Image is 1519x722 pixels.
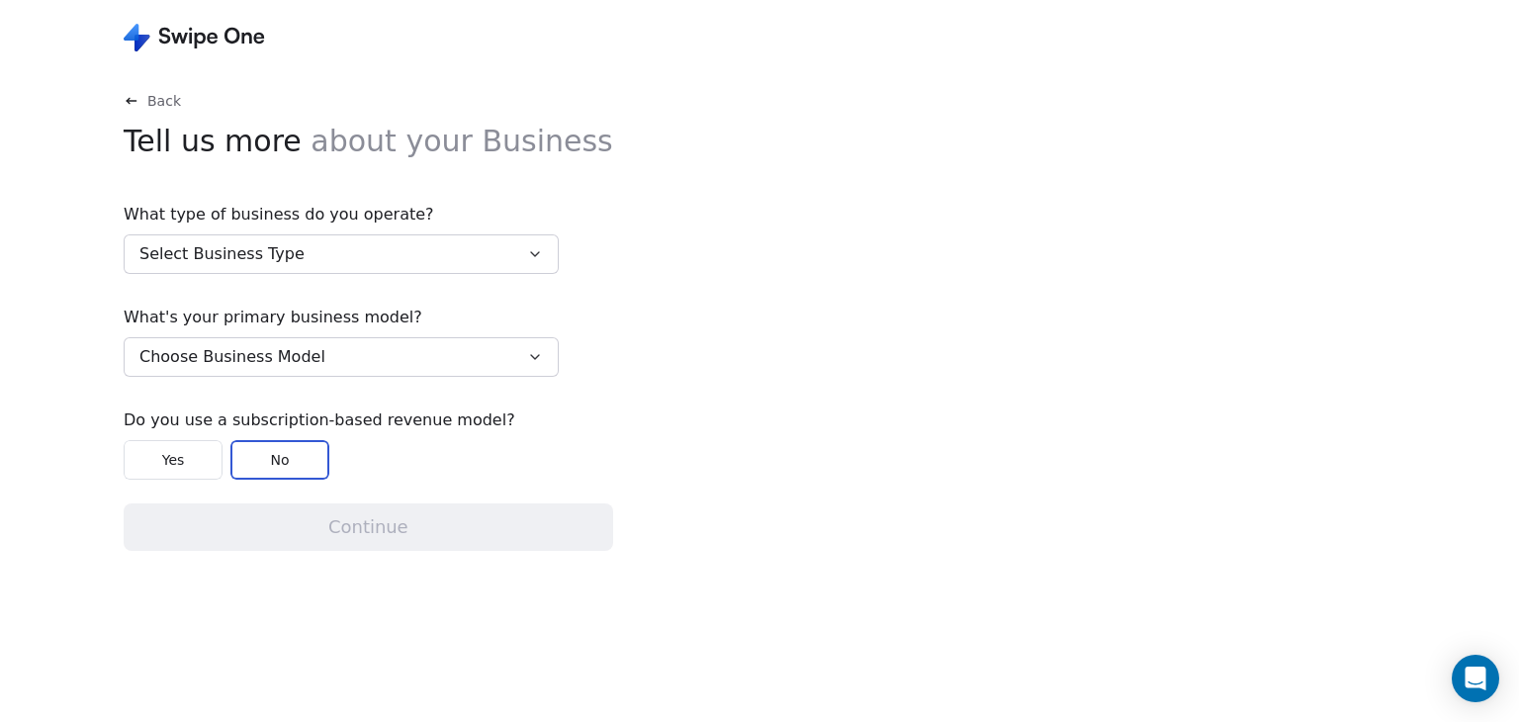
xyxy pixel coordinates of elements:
[124,119,613,163] span: Tell us more
[1452,655,1499,702] div: Open Intercom Messenger
[124,408,559,432] span: Do you use a subscription-based revenue model?
[311,124,612,158] span: about your Business
[147,91,181,111] span: Back
[124,203,559,226] span: What type of business do you operate?
[124,503,613,551] button: Continue
[124,306,559,329] span: What's your primary business model?
[139,242,305,266] span: Select Business Type
[139,345,325,369] span: Choose Business Model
